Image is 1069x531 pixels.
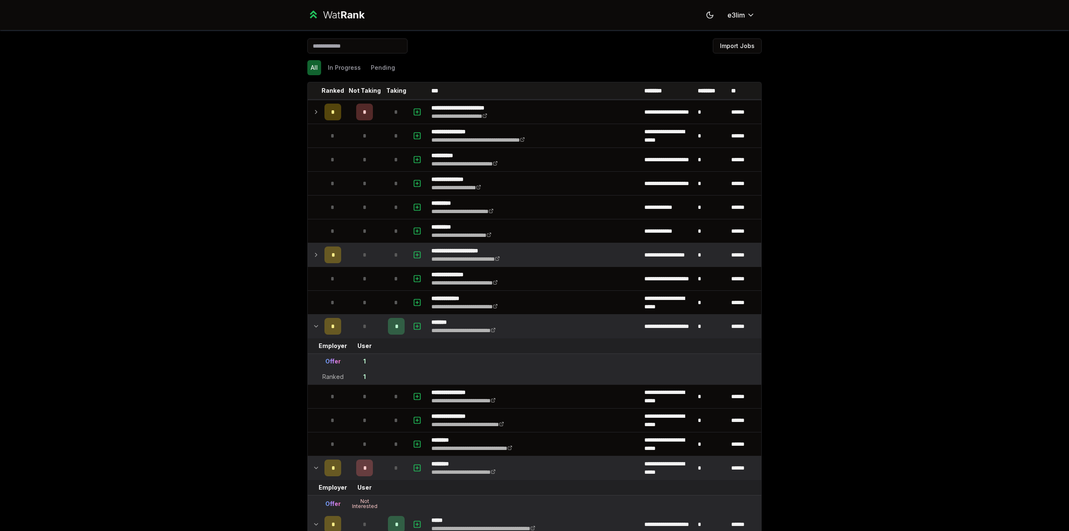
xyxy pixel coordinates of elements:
[325,357,341,366] div: Offer
[363,357,366,366] div: 1
[348,499,381,509] div: Not Interested
[321,338,345,353] td: Employer
[340,9,365,21] span: Rank
[713,38,762,53] button: Import Jobs
[321,480,345,495] td: Employer
[322,373,344,381] div: Ranked
[349,86,381,95] p: Not Taking
[345,480,385,495] td: User
[325,500,341,508] div: Offer
[323,8,365,22] div: Wat
[386,86,406,95] p: Taking
[345,338,385,353] td: User
[721,8,762,23] button: e3lim
[324,60,364,75] button: In Progress
[307,60,321,75] button: All
[307,8,365,22] a: WatRank
[322,86,344,95] p: Ranked
[367,60,398,75] button: Pending
[727,10,745,20] span: e3lim
[363,373,366,381] div: 1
